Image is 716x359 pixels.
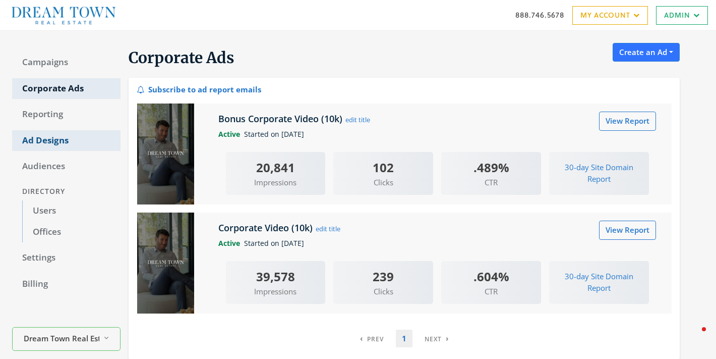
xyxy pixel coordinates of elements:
[22,222,121,243] a: Offices
[345,114,371,125] button: edit title
[12,274,121,295] a: Billing
[137,213,194,314] img: Corporate Video (10k)
[572,6,648,25] a: My Account
[682,325,706,349] iframe: Intercom live chat
[12,52,121,73] a: Campaigns
[613,43,680,62] button: Create an Ad
[441,286,541,297] span: CTR
[218,222,315,234] h5: Corporate Video (10k)
[218,238,244,248] span: Active
[441,267,541,286] div: .604%
[599,112,656,130] a: View Report
[333,158,433,177] div: 102
[211,129,665,140] div: Started on [DATE]
[12,182,121,201] div: Directory
[226,158,326,177] div: 20,841
[129,48,234,67] span: Corporate Ads
[354,330,455,347] nav: pagination
[226,267,326,286] div: 39,578
[226,286,326,297] span: Impressions
[12,156,121,177] a: Audiences
[12,104,121,125] a: Reporting
[599,221,656,239] a: View Report
[12,78,121,99] a: Corporate Ads
[333,177,433,188] span: Clicks
[549,267,649,298] button: 30-day Site Domain Report
[333,267,433,286] div: 239
[22,200,121,222] a: Users
[137,104,194,204] img: Bonus Corporate Video (10k)
[24,332,99,344] span: Dream Town Real Estate
[12,247,121,269] a: Settings
[12,130,121,151] a: Ad Designs
[137,82,261,95] div: Subscribe to ad report emails
[333,286,433,297] span: Clicks
[226,177,326,188] span: Impressions
[549,158,649,189] button: 30-day Site Domain Report
[12,327,121,351] button: Dream Town Real Estate
[218,113,345,125] h5: Bonus Corporate Video (10k)
[218,129,244,139] span: Active
[441,158,541,177] div: .489%
[441,177,541,188] span: CTR
[656,6,708,25] a: Admin
[396,330,412,347] a: 1
[315,223,341,234] button: edit title
[515,10,564,20] a: 888.746.5678
[211,238,665,249] div: Started on [DATE]
[8,4,119,27] img: Adwerx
